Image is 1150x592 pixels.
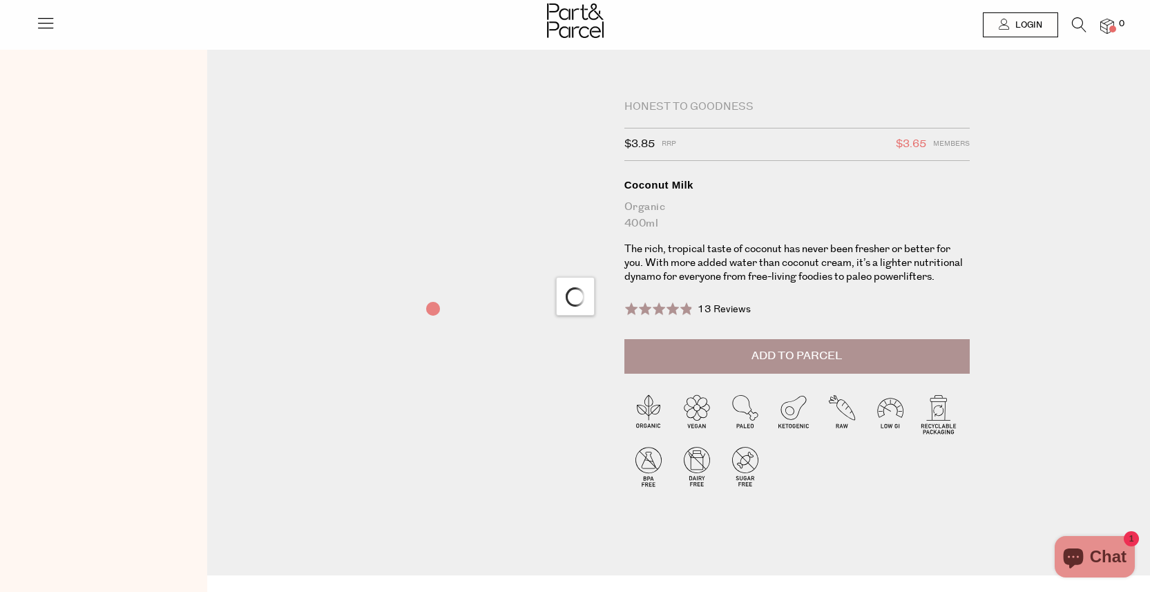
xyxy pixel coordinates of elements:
div: Honest to Goodness [624,100,970,114]
img: Part&Parcel [547,3,604,38]
span: Members [933,135,970,153]
img: P_P-ICONS-Live_Bec_V11_Paleo.svg [721,390,769,438]
div: Coconut Milk [624,178,970,192]
img: P_P-ICONS-Live_Bec_V11_Recyclable_Packaging.svg [914,390,963,438]
a: Login [983,12,1058,37]
img: P_P-ICONS-Live_Bec_V11_Low_Gi.svg [866,390,914,438]
img: P_P-ICONS-Live_Bec_V11_Ketogenic.svg [769,390,818,438]
span: Add to Parcel [751,348,842,364]
span: Login [1012,19,1042,31]
img: P_P-ICONS-Live_Bec_V11_Organic.svg [624,390,673,438]
img: P_P-ICONS-Live_Bec_V11_Vegan.svg [673,390,721,438]
span: RRP [662,135,676,153]
p: The rich, tropical taste of coconut has never been fresher or better for you. With more added wat... [624,242,970,284]
span: 0 [1115,18,1128,30]
img: P_P-ICONS-Live_Bec_V11_Raw.svg [818,390,866,438]
span: $3.65 [896,135,926,153]
img: P_P-ICONS-Live_Bec_V11_Sugar_Free.svg [721,442,769,490]
span: 13 Reviews [698,303,751,316]
div: Organic 400ml [624,199,970,232]
a: 0 [1100,19,1114,33]
button: Add to Parcel [624,339,970,374]
inbox-online-store-chat: Shopify online store chat [1051,536,1139,581]
img: P_P-ICONS-Live_Bec_V11_Dairy_Free.svg [673,442,721,490]
img: P_P-ICONS-Live_Bec_V11_BPA_Free.svg [624,442,673,490]
span: $3.85 [624,135,655,153]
